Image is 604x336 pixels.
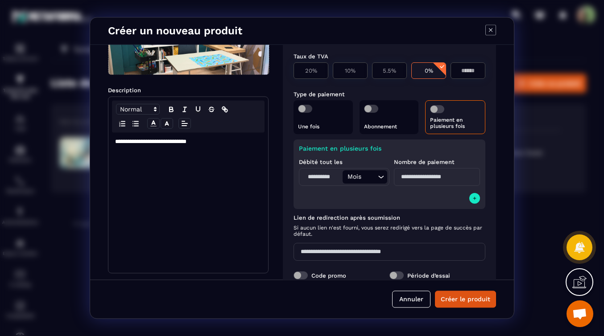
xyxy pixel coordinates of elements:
[294,91,345,98] label: Type de paiement
[377,67,402,74] p: 5.5%
[430,117,480,129] p: Paiement en plusieurs fois
[108,25,242,37] h4: Créer un nouveau produit
[435,291,496,308] button: Créer le produit
[294,53,328,60] label: Taux de TVA
[364,123,414,130] p: Abonnement
[338,67,363,74] p: 10%
[294,214,485,221] label: Lien de redirection après soumission
[567,300,593,327] div: Ouvrir le chat
[299,145,480,152] p: Paiement en plusieurs fois
[294,225,485,237] span: Si aucun lien n'est fourni, vous serez redirigé vers la page de succès par défaut.
[299,159,343,165] label: Débité tout les
[311,272,346,279] label: Code promo
[394,159,455,165] label: Nombre de paiement
[298,67,323,74] p: 20%
[392,291,430,308] button: Annuler
[363,172,376,182] input: Search for option
[108,87,141,94] label: Description
[345,172,363,182] span: Mois
[343,170,387,184] div: Search for option
[407,272,450,279] label: Période d’essai
[416,67,441,74] p: 0%
[298,123,348,130] p: Une fois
